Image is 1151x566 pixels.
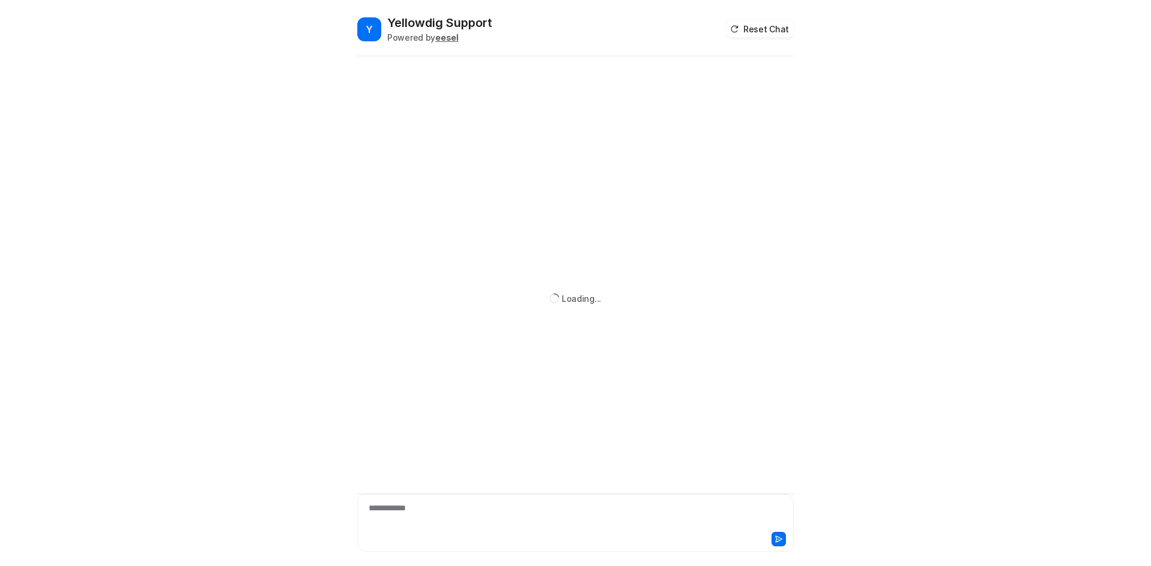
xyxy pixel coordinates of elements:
b: eesel [435,32,459,43]
div: Powered by [387,31,492,44]
div: Loading... [562,292,601,305]
h2: Yellowdig Support [387,14,492,31]
span: Y [357,17,381,41]
button: Reset Chat [727,20,794,38]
